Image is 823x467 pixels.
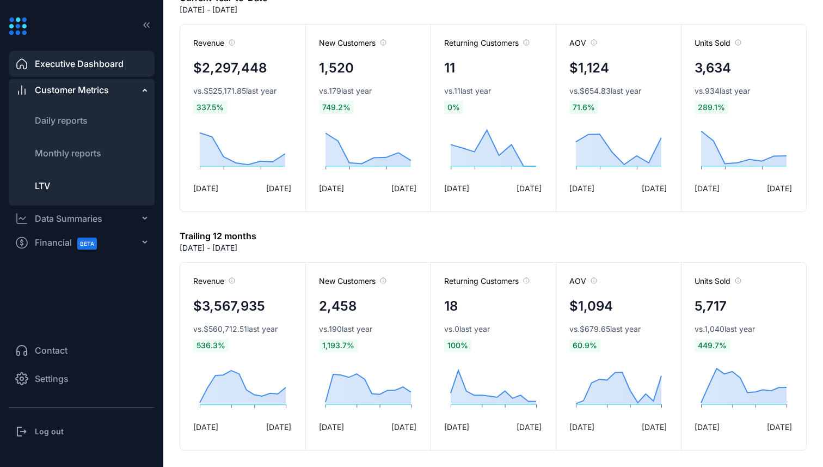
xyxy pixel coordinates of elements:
[444,421,469,433] span: [DATE]
[319,101,354,114] span: 749.2 %
[193,183,218,194] span: [DATE]
[569,183,594,194] span: [DATE]
[266,421,291,433] span: [DATE]
[569,86,641,96] span: vs. $654.83 last year
[444,324,490,335] span: vs. 0 last year
[695,183,720,194] span: [DATE]
[569,101,598,114] span: 71.6 %
[444,183,469,194] span: [DATE]
[444,38,530,48] span: Returning Customers
[569,38,597,48] span: AOV
[180,242,237,253] p: [DATE] - [DATE]
[444,86,491,96] span: vs. 11 last year
[180,229,256,242] h6: Trailing 12 months
[193,296,265,316] h4: $3,567,935
[695,276,741,287] span: Units Sold
[569,324,641,335] span: vs. $679.65 last year
[77,238,97,250] span: BETA
[642,421,667,433] span: [DATE]
[695,324,755,335] span: vs. 1,040 last year
[695,296,727,316] h4: 5,717
[180,4,237,15] p: [DATE] - [DATE]
[193,101,227,114] span: 337.5 %
[35,212,102,225] div: Data Summaries
[695,339,730,352] span: 449.7 %
[35,115,88,126] span: Daily reports
[319,276,386,287] span: New Customers
[193,38,235,48] span: Revenue
[193,339,229,352] span: 536.3 %
[319,183,344,194] span: [DATE]
[695,58,731,78] h4: 3,634
[35,372,69,385] span: Settings
[569,421,594,433] span: [DATE]
[767,421,792,433] span: [DATE]
[444,58,455,78] h4: 11
[35,426,64,437] h3: Log out
[444,276,530,287] span: Returning Customers
[444,296,458,316] h4: 18
[517,421,542,433] span: [DATE]
[193,58,267,78] h4: $2,297,448
[319,324,372,335] span: vs. 190 last year
[266,183,291,194] span: [DATE]
[767,183,792,194] span: [DATE]
[193,421,218,433] span: [DATE]
[193,324,278,335] span: vs. $560,712.51 last year
[193,276,235,287] span: Revenue
[569,276,597,287] span: AOV
[319,38,386,48] span: New Customers
[569,339,600,352] span: 60.9 %
[35,83,109,96] span: Customer Metrics
[444,339,471,352] span: 100 %
[319,58,354,78] h4: 1,520
[35,180,50,191] span: LTV
[642,183,667,194] span: [DATE]
[444,101,463,114] span: 0 %
[319,421,344,433] span: [DATE]
[35,57,124,70] span: Executive Dashboard
[569,296,613,316] h4: $1,094
[391,183,416,194] span: [DATE]
[391,421,416,433] span: [DATE]
[193,86,277,96] span: vs. $525,171.85 last year
[695,86,750,96] span: vs. 934 last year
[35,344,67,357] span: Contact
[569,58,609,78] h4: $1,124
[695,101,728,114] span: 289.1 %
[35,148,101,159] span: Monthly reports
[35,231,107,255] span: Financial
[319,339,358,352] span: 1,193.7 %
[695,421,720,433] span: [DATE]
[695,38,741,48] span: Units Sold
[517,183,542,194] span: [DATE]
[319,296,357,316] h4: 2,458
[319,86,372,96] span: vs. 179 last year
